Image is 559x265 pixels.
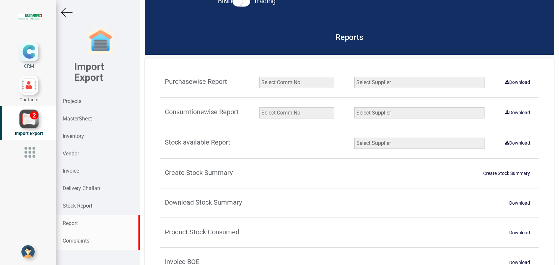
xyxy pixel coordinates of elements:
strong: Purchasewise Report [165,78,227,85]
span: CRM [24,63,34,69]
strong: Delivery Challan [63,185,100,191]
span: Contacts [19,97,38,102]
strong: Complaints [63,238,89,244]
span: Import Export [15,131,43,136]
strong: Stock Report [63,203,92,209]
strong: Projects [63,98,81,104]
button: Download [501,138,534,148]
strong: Invoice [63,168,79,174]
div: 2 [30,111,38,119]
button: Create Stock Summary [479,168,534,179]
button: Download [501,77,534,87]
strong: Inventory [63,133,84,139]
strong: Report [63,220,78,226]
a: Download [505,198,534,208]
a: Download [505,227,534,238]
img: garage-closed.png [87,28,114,54]
strong: Stock available Report [165,138,230,146]
strong: Product Stock Consumed [165,228,239,236]
b: Import Export [74,61,104,83]
h3: Reports [289,33,409,42]
strong: MasterSheet [63,116,92,122]
button: Download [501,107,534,118]
strong: Vendor [63,150,79,157]
strong: Download Stock Summary [165,198,242,206]
strong: Consumtionewise Report [165,108,239,116]
strong: Create Stock Summary [165,169,233,177]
